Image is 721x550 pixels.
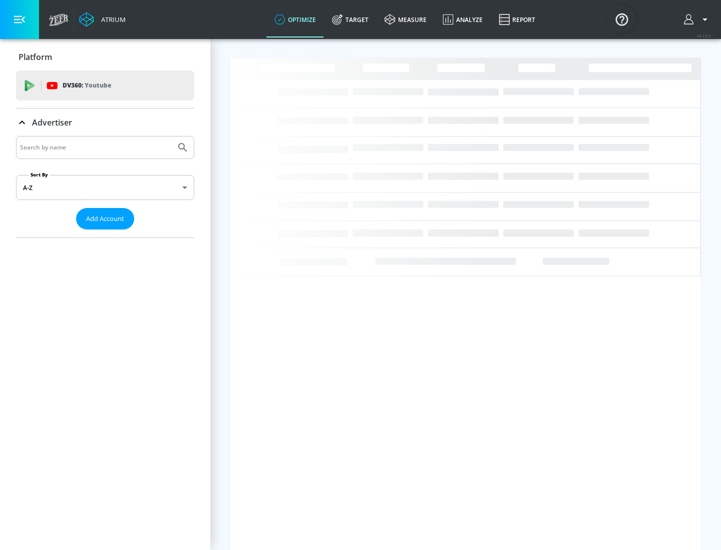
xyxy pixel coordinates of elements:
[266,1,324,37] a: optimize
[86,213,124,224] span: Add Account
[16,70,194,100] div: DV360: Youtube
[32,117,72,128] p: Advertiser
[324,1,377,37] a: Target
[20,141,172,154] input: Search by name
[608,5,636,33] button: Open Resource Center
[19,51,52,62] p: Platform
[63,80,111,91] p: DV360:
[16,108,194,136] div: Advertiser
[16,136,194,237] div: Advertiser
[97,15,126,24] div: Atrium
[16,175,194,200] div: A-Z
[79,12,126,27] a: Atrium
[377,1,435,37] a: measure
[435,1,491,37] a: Analyze
[85,80,111,90] p: Youtube
[491,1,543,37] a: Report
[16,229,194,237] nav: list of Advertiser
[697,33,711,38] span: v 4.19.0
[16,43,194,71] div: Platform
[29,171,50,178] label: Sort By
[76,208,134,229] button: Add Account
